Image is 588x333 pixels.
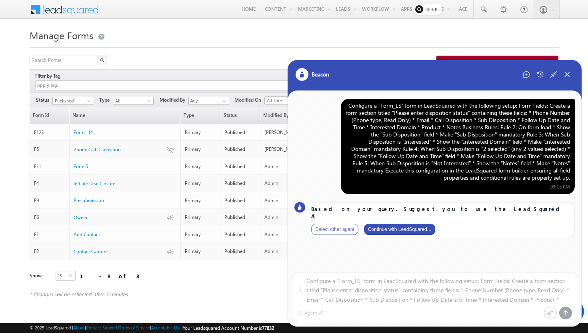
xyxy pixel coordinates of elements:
span: 77832 [262,325,274,331]
div: F11 [34,163,66,170]
a: Modified By [260,107,339,124]
a: All [113,97,154,105]
span: Type [99,96,113,104]
span: Published [53,97,91,104]
div: Chat with us now [42,42,134,52]
a: Initiate Deal Closure [74,180,115,187]
div: F1 [34,231,66,238]
a: Published [52,97,93,105]
a: Contact Support [86,325,118,330]
div: Primary [185,146,217,153]
div: Published [224,163,256,170]
div: Published [224,146,256,153]
div: F2 [34,248,66,255]
div: Admin [264,231,336,238]
div: Admin [264,163,336,170]
div: F4 [34,180,66,187]
div: Filter by Tag [35,72,63,80]
span: select [69,273,75,277]
img: Search [100,58,104,62]
div: Primary [185,197,217,204]
a: Acceptable Use [151,325,182,330]
span: Owner [74,215,88,221]
div: Primary [185,231,217,238]
div: Published [224,231,256,238]
div: [PERSON_NAME] [264,146,336,153]
a: Show All Items [218,97,228,105]
div: F123 [34,129,66,136]
span: Phone Call Disposition [74,146,121,152]
div: Primary [185,129,217,136]
span: Form 114 [74,129,93,135]
div: Primary [185,248,217,255]
div: [PERSON_NAME] [264,129,336,136]
span: Modified On [234,96,264,104]
div: Admin [264,214,336,221]
img: d_60004797649_company_0_60004797649 [14,42,34,52]
span: 25 [56,271,69,280]
span: Type [181,107,220,124]
div: F9 [34,197,66,204]
a: Form Id [30,107,69,124]
input: Type to Search [188,97,229,105]
span: Form 5 [74,163,88,169]
a: Add Contact [74,231,100,238]
a: Contact Capture [74,248,108,255]
div: Primary [185,214,217,221]
span: Manage Forms [30,29,93,42]
em: Start Chat [109,247,145,257]
span: Add Contact [74,231,100,237]
img: add_icon.png [441,59,449,64]
div: Published [224,197,256,204]
div: 1 - 8 of 8 [80,271,141,281]
div: * Changes will be reflected after 5 minutes. [30,291,423,298]
a: Phone Call Disposition [74,146,121,153]
div: Published [224,214,256,221]
a: Terms of Service [119,325,150,330]
span: © 2025 LeadSquared | | | | | [30,324,274,332]
a: Form 5 [74,163,88,170]
div: Admin [264,248,336,255]
div: Published [224,248,256,255]
div: Show [30,272,49,279]
input: Apply Tag... [36,82,84,89]
div: Primary [185,163,217,170]
div: F6 [34,214,66,221]
span: Create Form [449,58,479,65]
div: Primary [185,180,217,187]
div: Published [224,180,256,187]
span: Status [36,96,52,104]
textarea: Type your message and hit 'Enter' [10,74,146,240]
a: Name [70,107,180,124]
div: Minimize live chat window [131,4,150,23]
a: Owner [74,214,88,221]
div: Published [224,129,256,136]
span: Modified By [160,96,188,104]
a: All Time [264,96,305,104]
span: Your Leadsquared Account Number is [183,325,274,331]
span: All Time [265,97,303,104]
span: Initiate Deal Closure [74,181,115,187]
span: All [113,97,151,104]
span: Presubmission [74,197,104,203]
a: Form 114 [74,129,93,136]
a: About [73,325,85,330]
a: Presubmission [74,197,104,204]
div: F5 [34,146,66,153]
span: Status [220,107,259,124]
div: Admin [264,180,336,187]
div: Admin [264,197,336,204]
span: Contact Capture [74,249,108,255]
